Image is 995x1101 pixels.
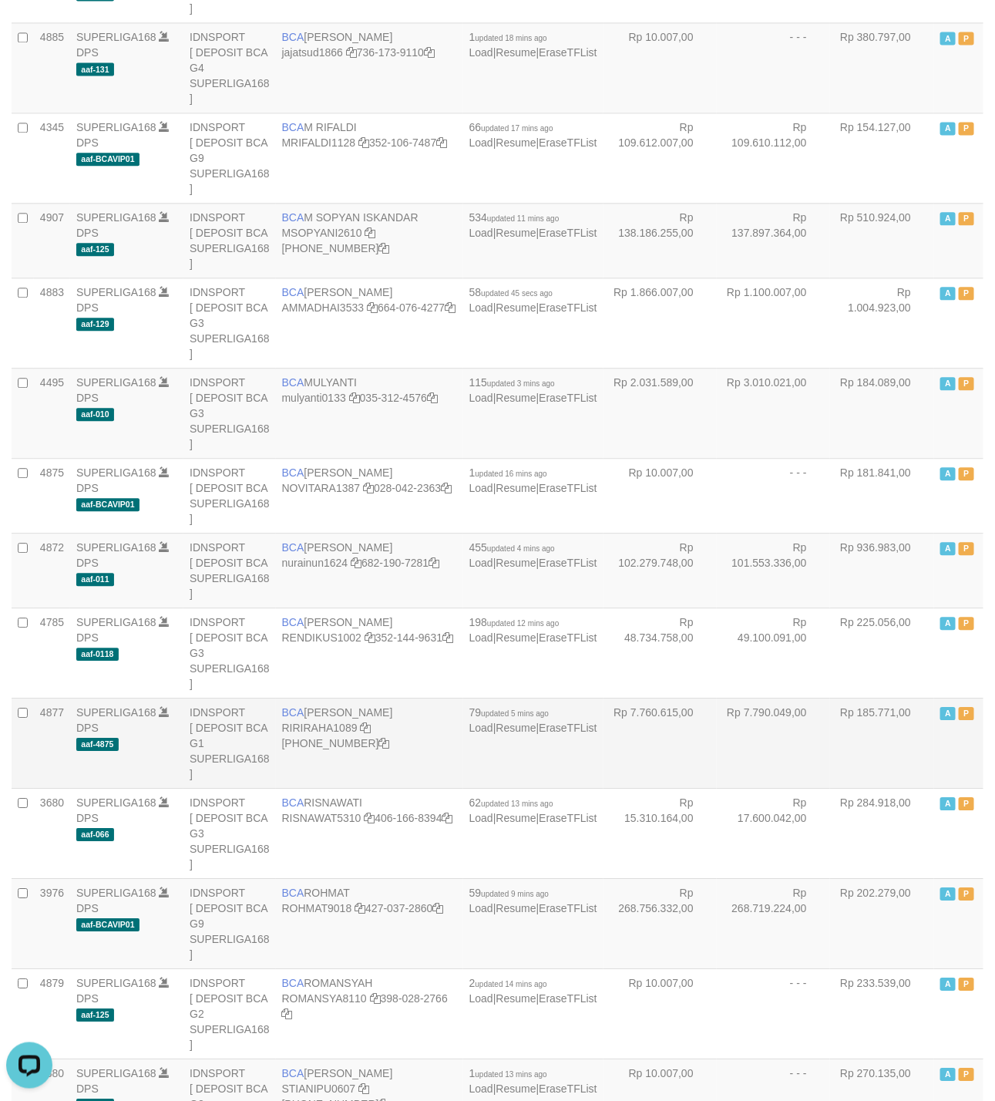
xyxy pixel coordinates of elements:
[282,722,358,734] a: RIRIRAHA1089
[487,379,555,388] span: updated 3 mins ago
[183,22,276,113] td: IDNSPORT [ DEPOSIT BCA G4 SUPERLIGA168 ]
[469,616,560,628] span: 198
[603,368,717,458] td: Rp 2.031.589,00
[76,498,140,511] span: aaf-BCAVIP01
[717,878,830,968] td: Rp 268.719.224,00
[76,211,156,224] a: SUPERLIGA168
[276,113,463,203] td: M RIFALDI 352-106-7487
[34,608,70,698] td: 4785
[603,113,717,203] td: Rp 109.612.007,00
[183,368,276,458] td: IDNSPORT [ DEPOSIT BCA G3 SUPERLIGA168 ]
[76,153,140,166] span: aaf-BCAVIP01
[76,466,156,479] a: SUPERLIGA168
[959,978,974,991] span: Paused
[469,46,493,59] a: Load
[282,301,365,314] a: AMMADHAI3533
[70,878,183,968] td: DPS
[469,31,597,59] span: | |
[469,286,597,314] span: | |
[539,992,597,1005] a: EraseTFList
[183,608,276,698] td: IDNSPORT [ DEPOSIT BCA G3 SUPERLIGA168 ]
[379,242,390,254] a: Copy 4062301418 to clipboard
[469,541,597,569] span: | |
[481,800,553,808] span: updated 13 mins ago
[603,203,717,278] td: Rp 138.186.255,00
[539,722,597,734] a: EraseTFList
[469,466,547,479] span: 1
[469,977,547,989] span: 2
[959,1068,974,1081] span: Paused
[717,698,830,788] td: Rp 7.790.049,00
[469,887,597,914] span: | |
[76,408,114,421] span: aaf-010
[183,968,276,1059] td: IDNSPORT [ DEPOSIT BCA G2 SUPERLIGA168 ]
[940,122,956,135] span: Active
[282,812,361,824] a: RISNAWAT5310
[351,557,361,569] a: Copy nurainun1624 to clipboard
[70,203,183,278] td: DPS
[76,286,156,298] a: SUPERLIGA168
[496,1082,536,1095] a: Resume
[959,122,974,135] span: Paused
[717,968,830,1059] td: - - -
[496,46,536,59] a: Resume
[183,878,276,968] td: IDNSPORT [ DEPOSIT BCA G9 SUPERLIGA168 ]
[539,902,597,914] a: EraseTFList
[469,376,597,404] span: | |
[496,482,536,494] a: Resume
[76,648,119,661] span: aaf-0118
[830,608,934,698] td: Rp 225.056,00
[276,458,463,533] td: [PERSON_NAME] 028-042-2363
[469,631,493,644] a: Load
[469,706,597,734] span: | |
[469,992,493,1005] a: Load
[469,286,553,298] span: 58
[469,31,547,43] span: 1
[717,203,830,278] td: Rp 137.897.364,00
[70,788,183,878] td: DPS
[76,918,140,931] span: aaf-BCAVIP01
[70,368,183,458] td: DPS
[539,301,597,314] a: EraseTFList
[276,533,463,608] td: [PERSON_NAME] 682-190-7281
[496,722,536,734] a: Resume
[358,136,369,149] a: Copy MRIFALDI1128 to clipboard
[282,121,304,133] span: BCA
[282,136,356,149] a: MRIFALDI1128
[34,788,70,878] td: 3680
[487,214,559,223] span: updated 11 mins ago
[469,121,553,133] span: 66
[76,977,156,989] a: SUPERLIGA168
[427,392,438,404] a: Copy 0353124576 to clipboard
[367,301,378,314] a: Copy AMMADHAI3533 to clipboard
[539,46,597,59] a: EraseTFList
[940,617,956,630] span: Active
[442,812,453,824] a: Copy 4061668394 to clipboard
[603,458,717,533] td: Rp 10.007,00
[959,377,974,390] span: Paused
[282,46,343,59] a: jajatsud1866
[70,533,183,608] td: DPS
[276,608,463,698] td: [PERSON_NAME] 352-144-9631
[487,619,559,628] span: updated 12 mins ago
[34,278,70,368] td: 4883
[469,541,555,554] span: 455
[364,812,375,824] a: Copy RISNAWAT5310 to clipboard
[496,992,536,1005] a: Resume
[469,812,493,824] a: Load
[603,608,717,698] td: Rp 48.734.758,00
[76,1067,156,1079] a: SUPERLIGA168
[276,278,463,368] td: [PERSON_NAME] 664-076-4277
[34,113,70,203] td: 4345
[442,631,453,644] a: Copy 3521449631 to clipboard
[76,318,114,331] span: aaf-129
[183,113,276,203] td: IDNSPORT [ DEPOSIT BCA G9 SUPERLIGA168 ]
[70,458,183,533] td: DPS
[76,541,156,554] a: SUPERLIGA168
[276,203,463,278] td: M SOPYAN ISKANDAR [PHONE_NUMBER]
[358,1082,369,1095] a: Copy STIANIPU0607 to clipboard
[34,458,70,533] td: 4875
[469,796,597,824] span: | |
[469,1082,493,1095] a: Load
[76,706,156,719] a: SUPERLIGA168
